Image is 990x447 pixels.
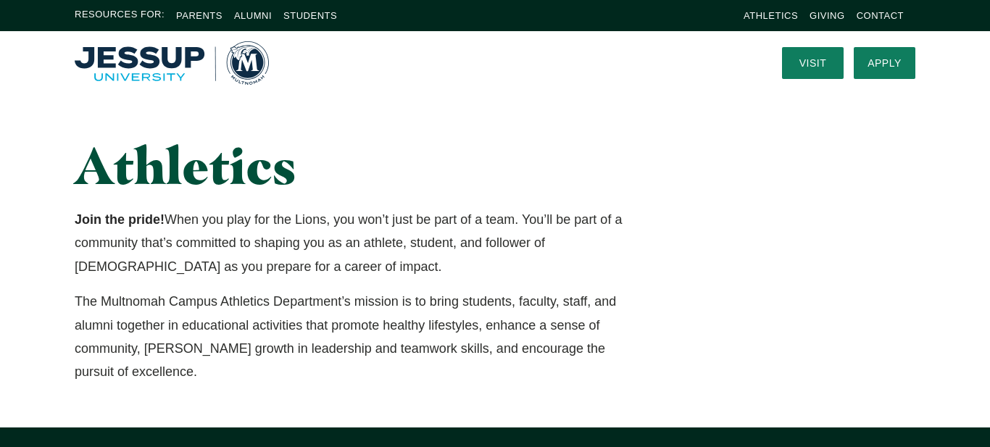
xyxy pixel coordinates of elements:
a: Visit [782,47,844,79]
strong: Join the pride! [75,212,165,227]
a: Giving [810,10,845,21]
p: The Multnomah Campus Athletics Department’s mission is to bring students, faculty, staff, and alu... [75,290,626,384]
h1: Athletics [75,138,626,193]
img: Multnomah University Logo [75,41,269,85]
a: Students [283,10,337,21]
a: Apply [854,47,915,79]
a: Home [75,41,269,85]
a: Alumni [234,10,272,21]
a: Athletics [744,10,798,21]
a: Parents [176,10,222,21]
a: Contact [857,10,904,21]
p: When you play for the Lions, you won’t just be part of a team. You’ll be part of a community that... [75,208,626,278]
span: Resources For: [75,7,165,24]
